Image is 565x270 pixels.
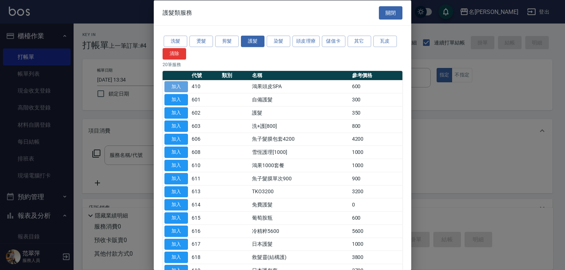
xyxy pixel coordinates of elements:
button: 關閉 [379,6,402,19]
td: 葡萄胺瓶 [250,211,350,224]
button: 加入 [164,81,188,92]
td: 601 [190,93,220,106]
td: 3200 [350,185,402,198]
td: 600 [350,211,402,224]
button: 護髮 [241,36,264,47]
button: 瓦皮 [373,36,397,47]
td: 1000 [350,159,402,172]
td: 617 [190,238,220,251]
td: 雪恆護理[1000] [250,145,350,159]
td: 鴻果頭皮SPA [250,80,350,93]
th: 參考價格 [350,71,402,80]
td: 410 [190,80,220,93]
button: 頭皮理療 [292,36,320,47]
button: 加入 [164,199,188,210]
button: 加入 [164,133,188,145]
th: 名稱 [250,71,350,80]
td: 602 [190,106,220,119]
button: 加入 [164,252,188,263]
span: 護髮類服務 [163,9,192,16]
td: 4200 [350,133,402,146]
td: 魚子髮膜包套4200 [250,133,350,146]
button: 加入 [164,186,188,197]
button: 燙髮 [189,36,213,47]
td: 日本護髮 [250,238,350,251]
button: 儲值卡 [322,36,345,47]
td: 618 [190,251,220,264]
button: 加入 [164,94,188,105]
td: 610 [190,159,220,172]
td: 350 [350,106,402,119]
button: 加入 [164,225,188,237]
td: 606 [190,133,220,146]
td: 魚子髮膜單次900 [250,172,350,185]
button: 加入 [164,147,188,158]
td: 611 [190,172,220,185]
td: 護髮 [250,106,350,119]
button: 剪髮 [215,36,239,47]
td: 300 [350,93,402,106]
td: 1000 [350,145,402,159]
td: 613 [190,185,220,198]
td: 自備護髮 [250,93,350,106]
button: 清除 [163,48,186,59]
td: 5600 [350,224,402,238]
button: 加入 [164,160,188,171]
td: TKO3200 [250,185,350,198]
button: 加入 [164,212,188,224]
td: 900 [350,172,402,185]
td: 鴻果1000套餐 [250,159,350,172]
td: 洗+護[800] [250,119,350,133]
button: 染髮 [267,36,290,47]
td: 0 [350,198,402,211]
button: 加入 [164,238,188,250]
td: 免費護髮 [250,198,350,211]
td: 冷精粹5600 [250,224,350,238]
p: 20 筆服務 [163,61,402,68]
td: 603 [190,119,220,133]
td: 615 [190,211,220,224]
button: 加入 [164,173,188,184]
button: 其它 [348,36,371,47]
button: 洗髮 [164,36,187,47]
th: 類別 [220,71,250,80]
td: 救髮靈(結構護) [250,251,350,264]
td: 608 [190,145,220,159]
td: 616 [190,224,220,238]
button: 加入 [164,107,188,119]
td: 600 [350,80,402,93]
button: 加入 [164,120,188,132]
td: 3800 [350,251,402,264]
th: 代號 [190,71,220,80]
td: 1000 [350,238,402,251]
td: 614 [190,198,220,211]
td: 800 [350,119,402,133]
